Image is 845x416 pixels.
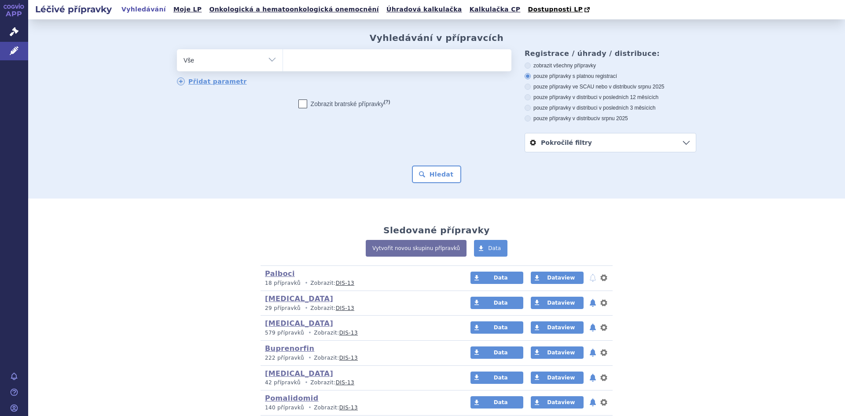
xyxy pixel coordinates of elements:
button: notifikace [588,298,597,308]
a: Data [470,321,523,334]
span: Data [494,324,508,331]
p: Zobrazit: [265,329,454,337]
a: Dataview [531,321,584,334]
button: nastavení [599,322,608,333]
a: [MEDICAL_DATA] [265,295,333,303]
a: Dataview [531,346,584,359]
span: 140 přípravků [265,405,304,411]
a: DIS-13 [339,405,358,411]
a: Úhradová kalkulačka [384,4,465,15]
span: Dataview [547,300,575,306]
a: DIS-13 [336,305,354,311]
a: Data [470,396,523,409]
a: Dataview [531,372,584,384]
i: • [302,280,310,287]
a: Data [470,297,523,309]
button: nastavení [599,347,608,358]
i: • [306,404,314,412]
a: DIS-13 [339,330,358,336]
a: Vyhledávání [119,4,169,15]
button: notifikace [588,347,597,358]
p: Zobrazit: [265,280,454,287]
abbr: (?) [384,99,390,105]
p: Zobrazit: [265,354,454,362]
h2: Léčivé přípravky [28,3,119,15]
i: • [302,379,310,387]
a: Moje LP [171,4,204,15]
label: pouze přípravky s platnou registrací [525,73,696,80]
span: Dostupnosti LP [528,6,583,13]
button: notifikace [588,372,597,383]
a: Data [474,240,507,257]
a: [MEDICAL_DATA] [265,369,333,378]
button: nastavení [599,272,608,283]
span: 42 přípravků [265,379,301,386]
button: nastavení [599,397,608,408]
span: 29 přípravků [265,305,301,311]
label: pouze přípravky v distribuci v posledních 3 měsících [525,104,696,111]
p: Zobrazit: [265,404,454,412]
i: • [306,329,314,337]
label: zobrazit všechny přípravky [525,62,696,69]
a: DIS-13 [336,280,354,286]
label: pouze přípravky v distribuci [525,115,696,122]
a: Data [470,272,523,284]
span: Dataview [547,275,575,281]
i: • [306,354,314,362]
a: Kalkulačka CP [467,4,523,15]
span: Data [494,375,508,381]
a: Pokročilé filtry [525,133,696,152]
a: DIS-13 [339,355,358,361]
a: Data [470,346,523,359]
span: Data [488,245,501,251]
p: Zobrazit: [265,305,454,312]
span: 18 přípravků [265,280,301,286]
span: Dataview [547,399,575,405]
span: Data [494,399,508,405]
span: v srpnu 2025 [597,115,628,121]
a: Vytvořit novou skupinu přípravků [366,240,467,257]
label: pouze přípravky ve SCAU nebo v distribuci [525,83,696,90]
span: Data [494,300,508,306]
button: Hledat [412,166,462,183]
a: Dataview [531,396,584,409]
span: Data [494,350,508,356]
h2: Vyhledávání v přípravcích [370,33,504,43]
label: pouze přípravky v distribuci v posledních 12 měsících [525,94,696,101]
a: Onkologická a hematoonkologická onemocnění [206,4,382,15]
button: nastavení [599,298,608,308]
button: notifikace [588,272,597,283]
a: Přidat parametr [177,77,247,85]
a: Dataview [531,272,584,284]
span: Dataview [547,350,575,356]
a: Dostupnosti LP [525,4,594,16]
a: Palboci [265,269,295,278]
a: Dataview [531,297,584,309]
p: Zobrazit: [265,379,454,387]
span: 579 přípravků [265,330,304,336]
h3: Registrace / úhrady / distribuce: [525,49,696,58]
span: Dataview [547,324,575,331]
span: 222 přípravků [265,355,304,361]
a: DIS-13 [336,379,354,386]
a: Pomalidomid [265,394,319,402]
label: Zobrazit bratrské přípravky [298,99,390,108]
a: Data [470,372,523,384]
a: [MEDICAL_DATA] [265,319,333,328]
button: notifikace [588,322,597,333]
button: nastavení [599,372,608,383]
i: • [302,305,310,312]
button: notifikace [588,397,597,408]
span: Data [494,275,508,281]
span: v srpnu 2025 [634,84,664,90]
h2: Sledované přípravky [383,225,490,236]
a: Buprenorfin [265,344,314,353]
span: Dataview [547,375,575,381]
